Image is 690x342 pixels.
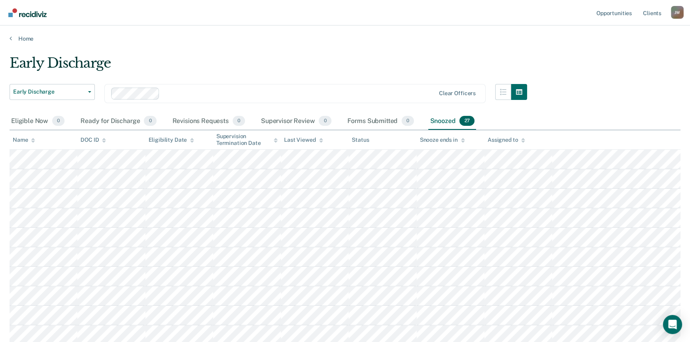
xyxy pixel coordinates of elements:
[80,137,106,143] div: DOC ID
[144,116,156,126] span: 0
[10,84,95,100] button: Early Discharge
[171,113,247,130] div: Revisions Requests0
[233,116,245,126] span: 0
[671,6,684,19] button: Profile dropdown button
[671,6,684,19] div: J W
[79,113,158,130] div: Ready for Discharge0
[420,137,465,143] div: Snooze ends in
[319,116,331,126] span: 0
[284,137,323,143] div: Last Viewed
[52,116,65,126] span: 0
[488,137,525,143] div: Assigned to
[663,315,682,334] div: Open Intercom Messenger
[10,113,66,130] div: Eligible Now0
[259,113,333,130] div: Supervisor Review0
[8,8,47,17] img: Recidiviz
[439,90,476,97] div: Clear officers
[428,113,476,130] div: Snoozed27
[13,137,35,143] div: Name
[402,116,414,126] span: 0
[459,116,474,126] span: 27
[10,55,527,78] div: Early Discharge
[352,137,369,143] div: Status
[216,133,278,147] div: Supervision Termination Date
[10,35,680,42] a: Home
[346,113,416,130] div: Forms Submitted0
[149,137,194,143] div: Eligibility Date
[13,88,85,95] span: Early Discharge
